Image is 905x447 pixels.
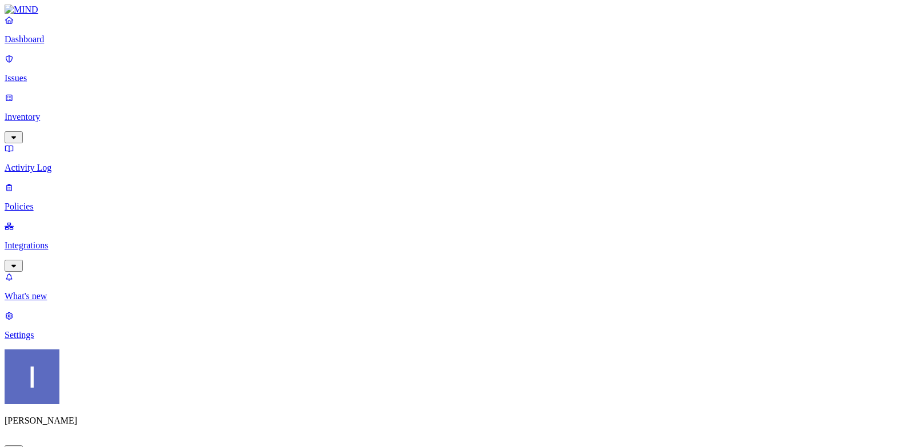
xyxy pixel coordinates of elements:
[5,291,900,301] p: What's new
[5,182,900,212] a: Policies
[5,5,38,15] img: MIND
[5,202,900,212] p: Policies
[5,311,900,340] a: Settings
[5,112,900,122] p: Inventory
[5,73,900,83] p: Issues
[5,54,900,83] a: Issues
[5,349,59,404] img: Itai Schwartz
[5,163,900,173] p: Activity Log
[5,416,900,426] p: [PERSON_NAME]
[5,143,900,173] a: Activity Log
[5,34,900,45] p: Dashboard
[5,240,900,251] p: Integrations
[5,15,900,45] a: Dashboard
[5,92,900,142] a: Inventory
[5,5,900,15] a: MIND
[5,221,900,270] a: Integrations
[5,272,900,301] a: What's new
[5,330,900,340] p: Settings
